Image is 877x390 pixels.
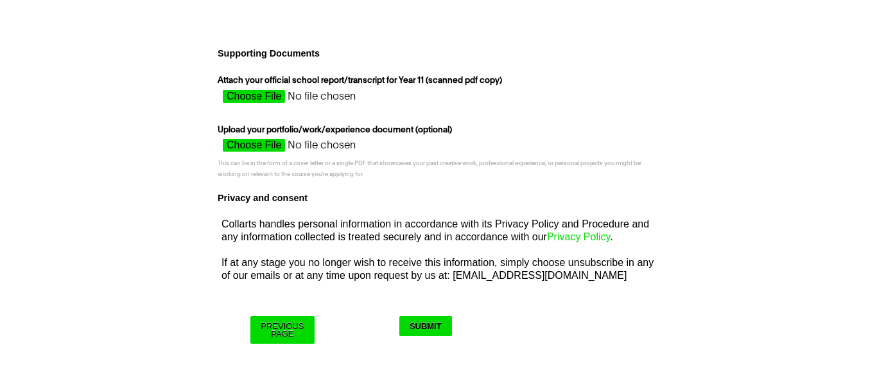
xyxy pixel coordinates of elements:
[250,316,314,344] input: Previous Page
[213,44,664,62] h4: Supporting Documents
[218,160,641,177] span: This can be in the form of a cover letter or a single PDF that showcases your past creative work,...
[221,218,649,242] span: Collarts handles personal information in accordance with its Privacy Policy and Procedure and any...
[218,75,505,90] label: Attach your official school report/transcript for Year 11 (scanned pdf copy)
[221,257,654,281] span: If at any stage you no longer wish to receive this information, simply choose unsubscribe in any ...
[547,231,610,242] a: Privacy Policy
[218,139,446,158] input: Upload your portfolio/work/experience document (optional)
[218,193,308,203] b: Privacy and consent
[218,124,455,139] label: Upload your portfolio/work/experience document (optional)
[399,316,452,336] input: Submit
[218,90,446,109] input: Attach your official school report/transcript for Year 11 (scanned pdf copy)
